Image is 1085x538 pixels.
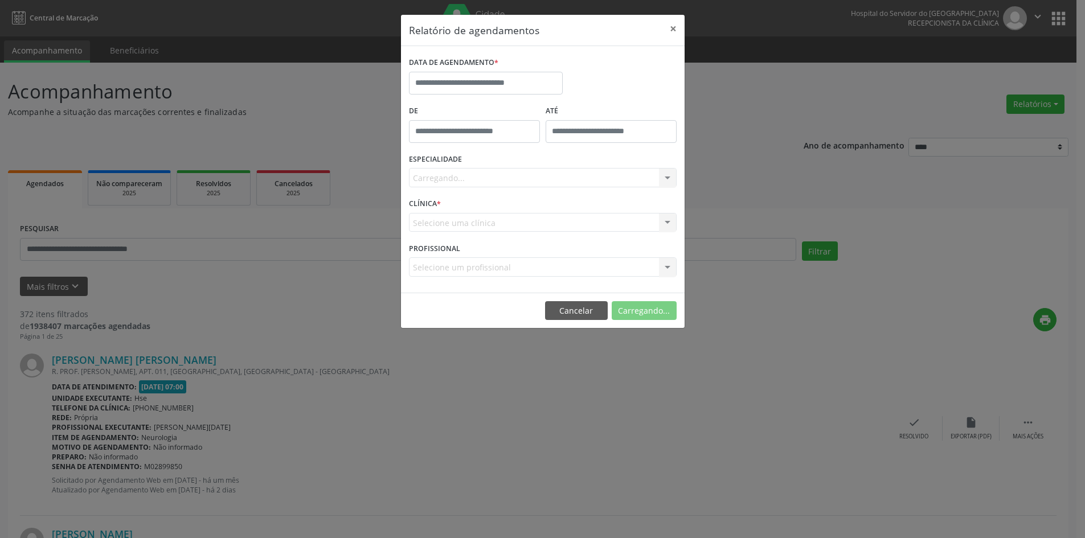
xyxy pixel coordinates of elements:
label: De [409,102,540,120]
label: CLÍNICA [409,195,441,213]
label: PROFISSIONAL [409,240,460,257]
label: ESPECIALIDADE [409,151,462,169]
label: DATA DE AGENDAMENTO [409,54,498,72]
label: ATÉ [546,102,677,120]
h5: Relatório de agendamentos [409,23,539,38]
button: Carregando... [612,301,677,321]
button: Cancelar [545,301,608,321]
button: Close [662,15,685,43]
